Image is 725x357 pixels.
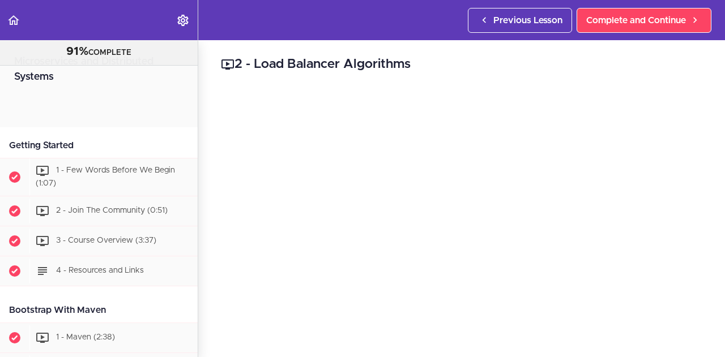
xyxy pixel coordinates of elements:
div: COMPLETE [14,45,184,59]
span: Previous Lesson [493,14,562,27]
a: Complete and Continue [577,8,711,33]
span: 2 - Join The Community (0:51) [56,207,168,214]
span: 1 - Maven (2:38) [56,333,115,341]
a: Previous Lesson [468,8,572,33]
span: 1 - Few Words Before We Begin (1:07) [36,166,175,187]
span: Complete and Continue [586,14,686,27]
h2: 2 - Load Balancer Algorithms [221,55,702,74]
span: 3 - Course Overview (3:37) [56,236,156,244]
svg: Settings Menu [176,14,190,27]
span: 4 - Resources and Links [56,266,144,274]
span: 91% [66,46,88,57]
svg: Back to course curriculum [7,14,20,27]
